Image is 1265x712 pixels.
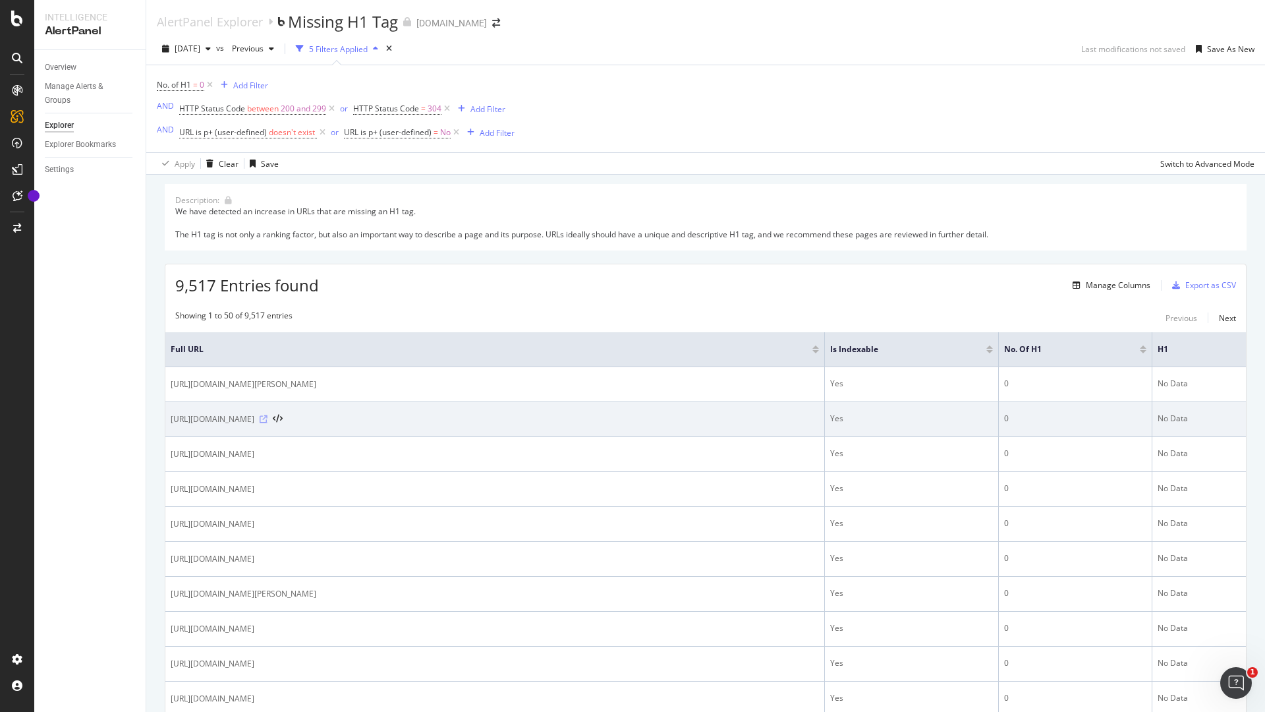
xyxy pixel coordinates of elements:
a: Settings [45,163,136,177]
button: Add Filter [462,125,515,140]
button: Export as CSV [1167,275,1236,296]
iframe: Intercom live chat [1220,667,1252,699]
span: 0 [200,76,204,94]
div: Yes [830,448,993,460]
button: or [340,102,348,115]
div: No Data [1158,378,1241,390]
div: Explorer [45,119,74,133]
div: 0 [1004,378,1146,390]
span: No [440,123,451,142]
div: 0 [1004,657,1146,669]
button: Add Filter [453,101,505,117]
div: No Data [1158,448,1241,460]
span: between [247,103,279,114]
span: [URL][DOMAIN_NAME] [171,622,254,636]
div: Yes [830,483,993,494]
div: 0 [1004,622,1146,634]
span: Is Indexable [830,343,967,355]
div: Manage Columns [1086,280,1150,291]
span: Previous [227,43,264,54]
div: Yes [830,552,993,564]
button: Switch to Advanced Mode [1155,153,1254,174]
div: Save As New [1207,44,1254,55]
div: 0 [1004,518,1146,529]
div: Add Filter [233,80,268,91]
button: Next [1219,310,1236,326]
button: AND [157,123,174,136]
div: Showing 1 to 50 of 9,517 entries [175,310,293,326]
div: Missing H1 Tag [288,11,398,33]
div: 0 [1004,552,1146,564]
div: Intelligence [45,11,135,24]
a: Visit Online Page [260,415,267,423]
button: AND [157,100,174,112]
div: Next [1219,312,1236,324]
button: View HTML Source [273,415,283,424]
span: URL is p+ (user-defined) [179,127,267,138]
div: Yes [830,622,993,634]
span: [URL][DOMAIN_NAME] [171,692,254,705]
button: Save [244,153,279,174]
div: No Data [1158,552,1241,564]
span: [URL][DOMAIN_NAME] [171,657,254,670]
div: AND [157,100,174,111]
span: No. of H1 [1004,343,1120,355]
div: Settings [45,163,74,177]
a: Manage Alerts & Groups [45,80,136,107]
div: No Data [1158,692,1241,704]
div: 0 [1004,413,1146,425]
span: URL is p+ (user-defined) [344,127,432,138]
div: arrow-right-arrow-left [492,18,500,28]
span: 304 [428,100,441,118]
span: [URL][DOMAIN_NAME][PERSON_NAME] [171,587,316,601]
div: Apply [175,158,195,169]
div: Explorer Bookmarks [45,138,116,152]
div: 0 [1004,483,1146,494]
span: [URL][DOMAIN_NAME] [171,413,254,426]
div: Yes [830,657,993,669]
div: Yes [830,378,993,390]
span: vs [216,42,227,53]
span: 1 [1247,667,1258,678]
div: Yes [830,413,993,425]
div: No Data [1158,483,1241,494]
span: Full URL [171,343,793,355]
span: doesn't exist [269,127,315,138]
div: Export as CSV [1185,280,1236,291]
div: Save [261,158,279,169]
div: times [383,42,395,55]
a: AlertPanel Explorer [157,15,263,29]
div: No Data [1158,622,1241,634]
div: Add Filter [470,104,505,115]
div: We have detected an increase in URLs that are missing an H1 tag. The H1 tag is not only a ranking... [175,206,1236,239]
div: 0 [1004,692,1146,704]
div: Switch to Advanced Mode [1160,158,1254,169]
span: [URL][DOMAIN_NAME] [171,448,254,461]
span: [URL][DOMAIN_NAME] [171,483,254,496]
span: 200 and 299 [281,100,326,118]
button: Clear [201,153,239,174]
span: = [434,127,438,138]
div: Yes [830,692,993,704]
span: [URL][DOMAIN_NAME][PERSON_NAME] [171,378,316,391]
span: No. of H1 [157,79,191,90]
button: Add Filter [215,77,268,93]
button: Previous [227,38,279,59]
div: AlertPanel [45,24,135,39]
span: H1 [1158,343,1221,355]
span: [URL][DOMAIN_NAME] [171,552,254,566]
div: Previous [1166,312,1197,324]
span: 2025 Sep. 20th [175,43,200,54]
button: Previous [1166,310,1197,326]
div: [DOMAIN_NAME] [416,16,487,30]
button: 5 Filters Applied [291,38,383,59]
button: Manage Columns [1067,278,1150,293]
span: HTTP Status Code [353,103,419,114]
div: 0 [1004,448,1146,460]
div: Add Filter [480,127,515,138]
div: 5 Filters Applied [309,44,368,55]
span: 9,517 Entries found [175,274,319,296]
div: Overview [45,61,76,74]
div: Clear [219,158,239,169]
